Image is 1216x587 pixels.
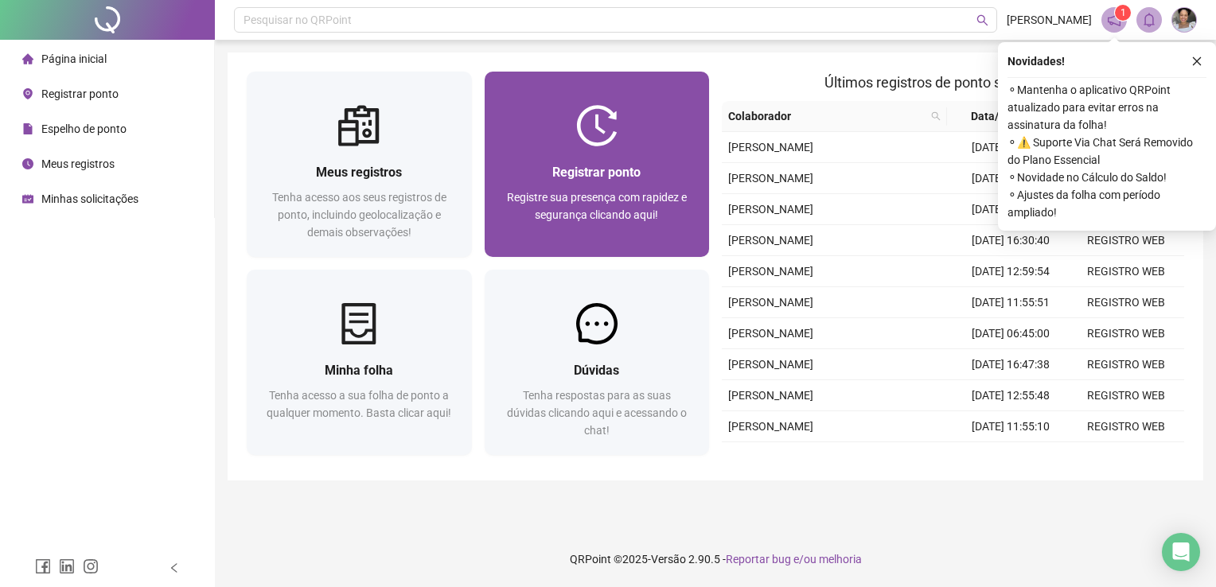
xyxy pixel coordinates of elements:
[1007,186,1206,221] span: ⚬ Ajustes da folha com período ampliado!
[1069,256,1184,287] td: REGISTRO WEB
[1069,225,1184,256] td: REGISTRO WEB
[83,558,99,574] span: instagram
[651,553,686,566] span: Versão
[953,380,1069,411] td: [DATE] 12:55:48
[1191,56,1202,67] span: close
[41,122,127,135] span: Espelho de ponto
[1007,81,1206,134] span: ⚬ Mantenha o aplicativo QRPoint atualizado para evitar erros na assinatura da folha!
[316,165,402,180] span: Meus registros
[1069,380,1184,411] td: REGISTRO WEB
[931,111,941,121] span: search
[728,389,813,402] span: [PERSON_NAME]
[953,107,1040,125] span: Data/Hora
[215,531,1216,587] footer: QRPoint © 2025 - 2.90.5 -
[928,104,944,128] span: search
[41,87,119,100] span: Registrar ponto
[953,318,1069,349] td: [DATE] 06:45:00
[41,157,115,170] span: Meus registros
[728,172,813,185] span: [PERSON_NAME]
[824,74,1082,91] span: Últimos registros de ponto sincronizados
[485,72,710,257] a: Registrar pontoRegistre sua presença com rapidez e segurança clicando aqui!
[1069,287,1184,318] td: REGISTRO WEB
[22,88,33,99] span: environment
[1007,11,1092,29] span: [PERSON_NAME]
[22,123,33,134] span: file
[41,192,138,205] span: Minhas solicitações
[552,165,641,180] span: Registrar ponto
[325,363,393,378] span: Minha folha
[574,363,619,378] span: Dúvidas
[267,389,451,419] span: Tenha acesso a sua folha de ponto a qualquer momento. Basta clicar aqui!
[947,101,1059,132] th: Data/Hora
[953,349,1069,380] td: [DATE] 16:47:38
[953,194,1069,225] td: [DATE] 06:45:00
[1172,8,1196,32] img: 84046
[1007,52,1065,70] span: Novidades !
[169,562,180,573] span: left
[953,442,1069,473] td: [DATE] 06:43:17
[728,327,813,340] span: [PERSON_NAME]
[272,191,446,239] span: Tenha acesso aos seus registros de ponto, incluindo geolocalização e demais observações!
[59,558,75,574] span: linkedin
[247,270,472,455] a: Minha folhaTenha acesso a sua folha de ponto a qualquer momento. Basta clicar aqui!
[1069,442,1184,473] td: REGISTRO WEB
[22,53,33,64] span: home
[22,193,33,204] span: schedule
[1142,13,1156,27] span: bell
[728,107,925,125] span: Colaborador
[953,163,1069,194] td: [DATE] 11:59:13
[1007,134,1206,169] span: ⚬ ⚠️ Suporte Via Chat Será Removido do Plano Essencial
[1162,533,1200,571] div: Open Intercom Messenger
[728,358,813,371] span: [PERSON_NAME]
[953,287,1069,318] td: [DATE] 11:55:51
[728,265,813,278] span: [PERSON_NAME]
[953,225,1069,256] td: [DATE] 16:30:40
[726,553,862,566] span: Reportar bug e/ou melhoria
[976,14,988,26] span: search
[22,158,33,169] span: clock-circle
[728,296,813,309] span: [PERSON_NAME]
[1069,411,1184,442] td: REGISTRO WEB
[728,203,813,216] span: [PERSON_NAME]
[953,411,1069,442] td: [DATE] 11:55:10
[728,420,813,433] span: [PERSON_NAME]
[1069,349,1184,380] td: REGISTRO WEB
[1069,318,1184,349] td: REGISTRO WEB
[728,234,813,247] span: [PERSON_NAME]
[1007,169,1206,186] span: ⚬ Novidade no Cálculo do Saldo!
[507,191,687,221] span: Registre sua presença com rapidez e segurança clicando aqui!
[507,389,687,437] span: Tenha respostas para as suas dúvidas clicando aqui e acessando o chat!
[953,132,1069,163] td: [DATE] 13:03:13
[728,141,813,154] span: [PERSON_NAME]
[1115,5,1131,21] sup: 1
[485,270,710,455] a: DúvidasTenha respostas para as suas dúvidas clicando aqui e acessando o chat!
[247,72,472,257] a: Meus registrosTenha acesso aos seus registros de ponto, incluindo geolocalização e demais observa...
[1107,13,1121,27] span: notification
[953,256,1069,287] td: [DATE] 12:59:54
[35,558,51,574] span: facebook
[41,52,107,65] span: Página inicial
[1121,7,1126,18] span: 1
